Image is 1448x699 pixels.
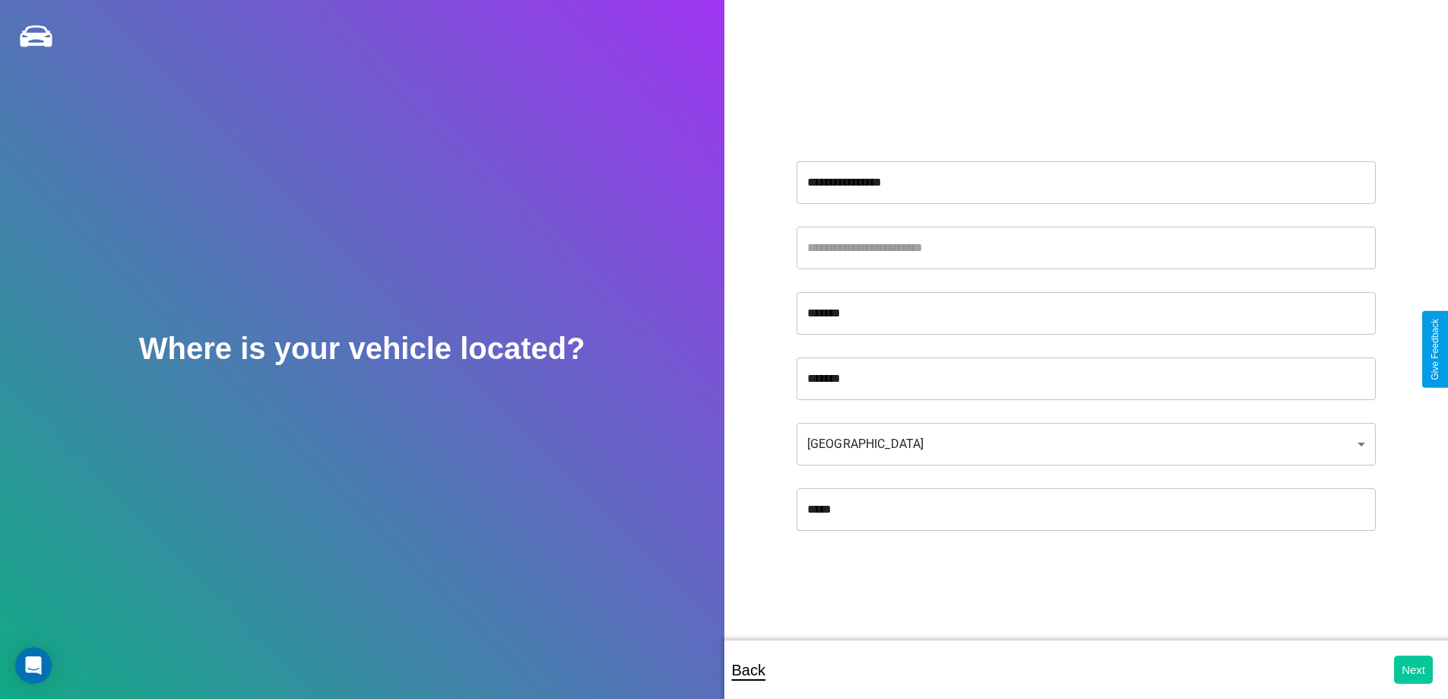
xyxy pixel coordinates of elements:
[732,656,765,684] p: Back
[139,332,585,366] h2: Where is your vehicle located?
[1430,319,1440,380] div: Give Feedback
[15,647,52,684] div: Open Intercom Messenger
[1394,656,1433,684] button: Next
[797,423,1376,465] div: [GEOGRAPHIC_DATA]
